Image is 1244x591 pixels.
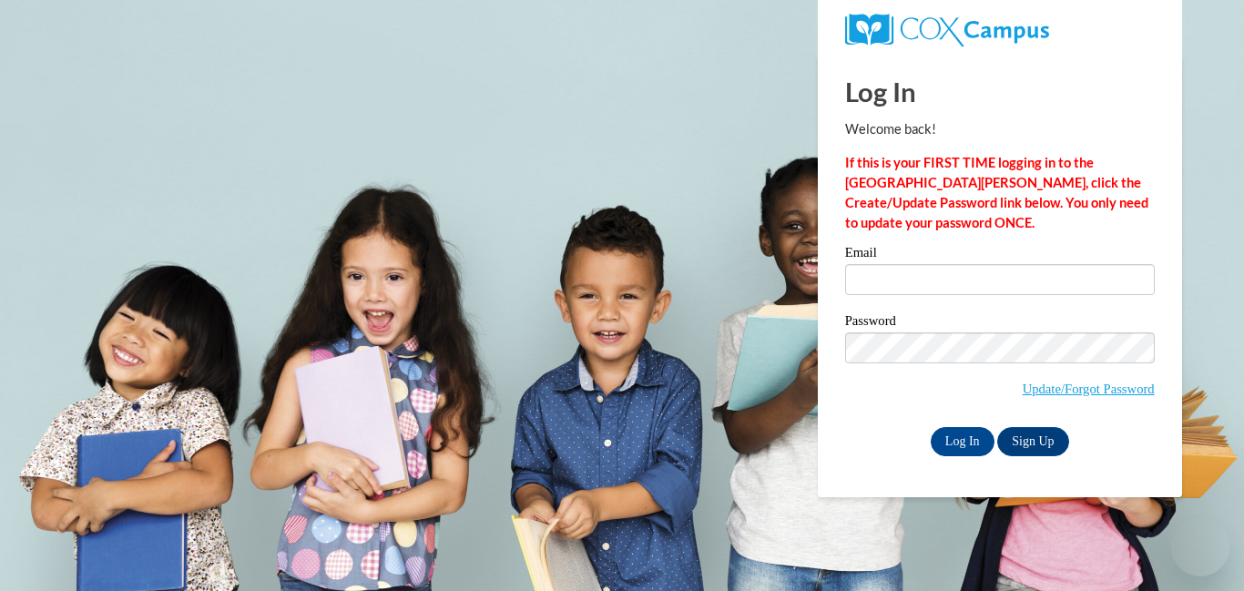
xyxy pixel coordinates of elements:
[845,119,1155,139] p: Welcome back!
[1171,518,1229,576] iframe: Button to launch messaging window
[1023,382,1155,396] a: Update/Forgot Password
[845,155,1148,230] strong: If this is your FIRST TIME logging in to the [GEOGRAPHIC_DATA][PERSON_NAME], click the Create/Upd...
[931,427,994,456] input: Log In
[845,14,1049,46] img: COX Campus
[845,73,1155,110] h1: Log In
[845,314,1155,332] label: Password
[845,14,1155,46] a: COX Campus
[997,427,1068,456] a: Sign Up
[845,246,1155,264] label: Email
